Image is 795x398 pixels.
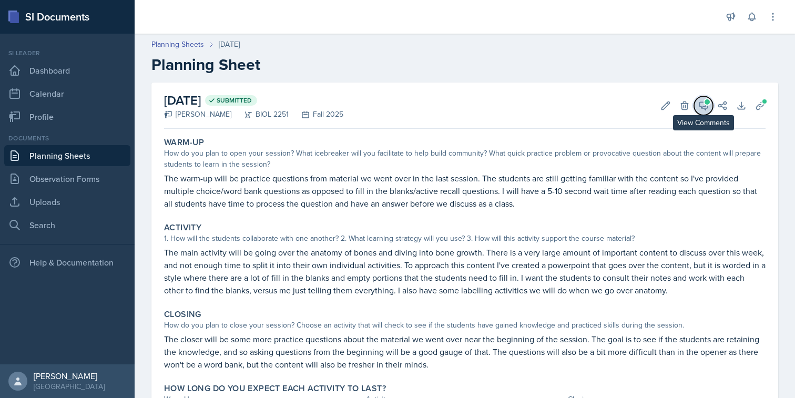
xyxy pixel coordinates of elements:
[231,109,289,120] div: BIOL 2251
[164,333,766,371] p: The closer will be some more practice questions about the material we went over near the beginnin...
[164,137,205,148] label: Warm-Up
[4,145,130,166] a: Planning Sheets
[4,252,130,273] div: Help & Documentation
[694,96,713,115] button: View Comments
[4,134,130,143] div: Documents
[4,191,130,212] a: Uploads
[164,172,766,210] p: The warm-up will be practice questions from material we went over in the last session. The studen...
[151,55,778,74] h2: Planning Sheet
[4,215,130,236] a: Search
[289,109,343,120] div: Fall 2025
[164,222,201,233] label: Activity
[164,246,766,297] p: The main activity will be going over the anatomy of bones and diving into bone growth. There is a...
[217,96,252,105] span: Submitted
[4,60,130,81] a: Dashboard
[164,233,766,244] div: 1. How will the students collaborate with one another? 2. What learning strategy will you use? 3....
[219,39,240,50] div: [DATE]
[4,48,130,58] div: Si leader
[34,381,105,392] div: [GEOGRAPHIC_DATA]
[34,371,105,381] div: [PERSON_NAME]
[4,83,130,104] a: Calendar
[4,168,130,189] a: Observation Forms
[164,148,766,170] div: How do you plan to open your session? What icebreaker will you facilitate to help build community...
[4,106,130,127] a: Profile
[164,109,231,120] div: [PERSON_NAME]
[151,39,204,50] a: Planning Sheets
[164,309,201,320] label: Closing
[164,320,766,331] div: How do you plan to close your session? Choose an activity that will check to see if the students ...
[164,91,343,110] h2: [DATE]
[164,383,386,394] label: How long do you expect each activity to last?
